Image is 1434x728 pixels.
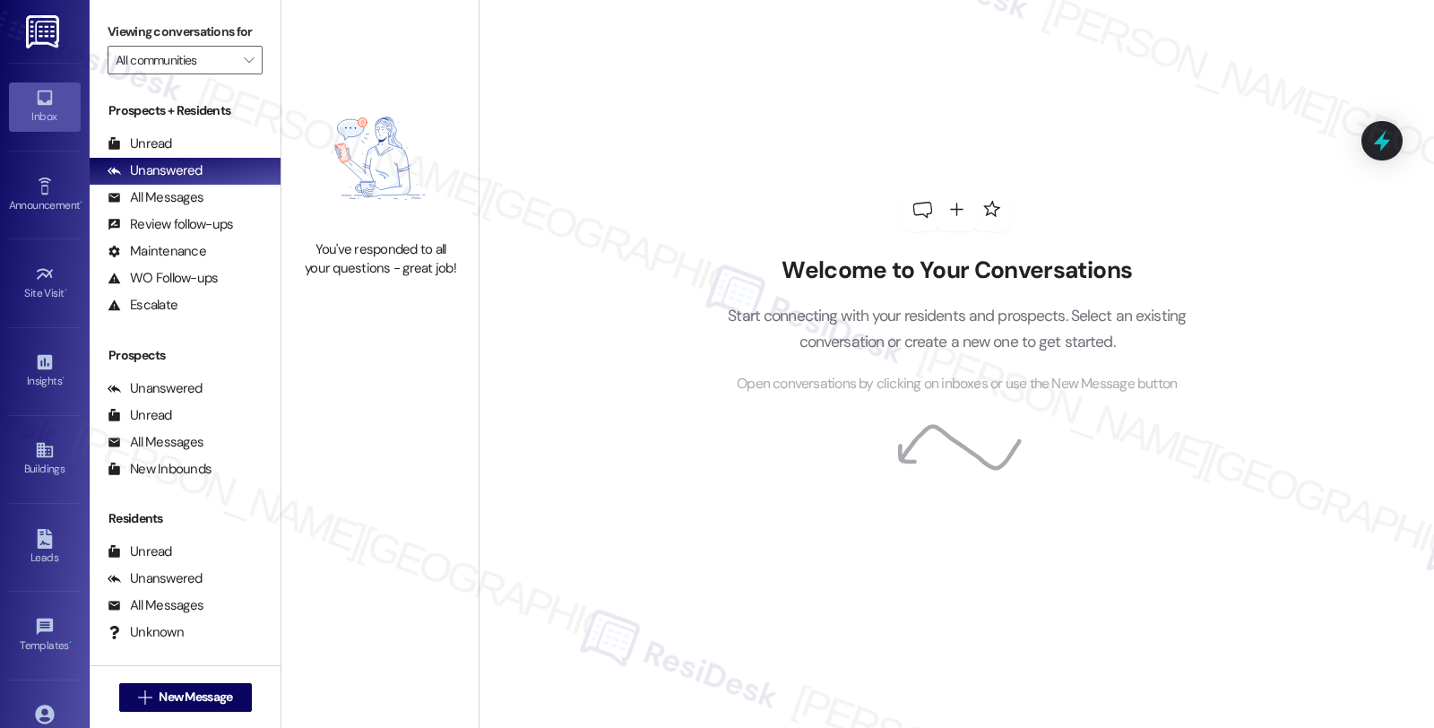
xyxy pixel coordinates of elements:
[108,542,172,561] div: Unread
[90,101,281,120] div: Prospects + Residents
[119,683,252,712] button: New Message
[108,623,184,642] div: Unknown
[26,15,63,48] img: ResiDesk Logo
[108,188,203,207] div: All Messages
[108,296,177,315] div: Escalate
[9,611,81,660] a: Templates •
[108,569,203,588] div: Unanswered
[90,509,281,528] div: Residents
[108,596,203,615] div: All Messages
[9,435,81,483] a: Buildings
[80,196,82,209] span: •
[108,215,233,234] div: Review follow-ups
[108,406,172,425] div: Unread
[9,82,81,131] a: Inbox
[9,347,81,395] a: Insights •
[244,53,254,67] i: 
[90,346,281,365] div: Prospects
[301,85,459,230] img: empty-state
[9,259,81,308] a: Site Visit •
[108,379,203,398] div: Unanswered
[108,269,218,288] div: WO Follow-ups
[701,303,1214,354] p: Start connecting with your residents and prospects. Select an existing conversation or create a n...
[108,161,203,180] div: Unanswered
[108,134,172,153] div: Unread
[69,637,72,649] span: •
[65,284,67,297] span: •
[301,240,459,279] div: You've responded to all your questions - great job!
[159,688,232,706] span: New Message
[116,46,234,74] input: All communities
[108,18,263,46] label: Viewing conversations for
[108,242,206,261] div: Maintenance
[9,524,81,572] a: Leads
[108,433,203,452] div: All Messages
[62,372,65,385] span: •
[138,690,151,705] i: 
[737,373,1177,395] span: Open conversations by clicking on inboxes or use the New Message button
[701,256,1214,285] h2: Welcome to Your Conversations
[108,460,212,479] div: New Inbounds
